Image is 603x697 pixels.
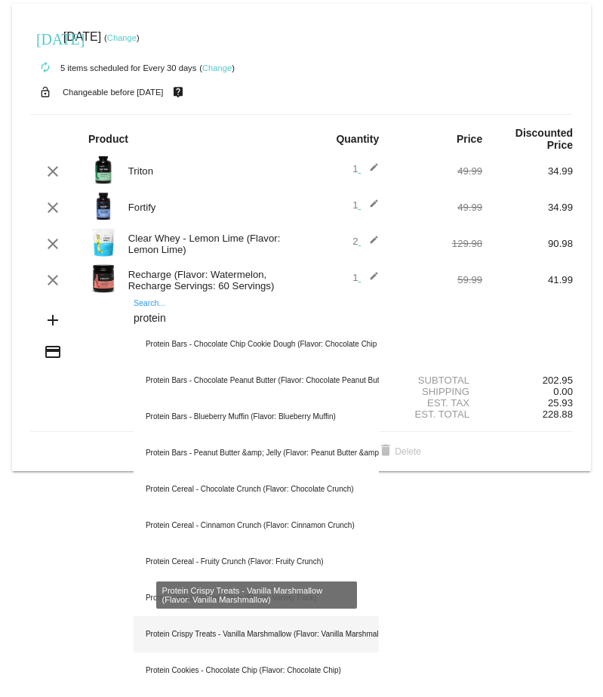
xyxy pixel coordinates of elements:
div: Recharge (Flavor: Watermelon, Recharge Servings: 60 Servings) [121,269,302,291]
mat-icon: [DATE] [36,29,54,47]
div: 41.99 [482,274,573,285]
div: 49.99 [392,202,482,213]
mat-icon: edit [361,162,379,180]
mat-icon: autorenew [36,59,54,77]
div: 34.99 [482,165,573,177]
div: Est. Tax [392,397,482,409]
div: Protein Bars - Peanut Butter &amp; Jelly (Flavor: Peanut Butter &amp; Jelly) [134,435,379,471]
mat-icon: live_help [169,82,187,102]
strong: Price [457,133,482,145]
div: 49.99 [392,165,482,177]
img: Image-1-Carousel-Whey-Clear-Lemon-Lime.png [88,227,118,258]
input: Search... [134,313,379,325]
button: Delete [365,438,433,465]
div: 59.99 [392,274,482,285]
div: Protein Cereal - Variety Pack (Flavor: Variety Pack) [134,580,379,616]
mat-icon: edit [361,271,379,289]
div: Protein Cereal - Chocolate Crunch (Flavor: Chocolate Crunch) [134,471,379,507]
mat-icon: clear [44,271,62,289]
mat-icon: clear [44,235,62,253]
mat-icon: credit_card [44,343,62,361]
strong: Quantity [336,133,379,145]
div: 129.98 [392,238,482,249]
mat-icon: clear [44,162,62,180]
small: ( ) [199,63,235,72]
div: Protein Crispy Treats - Vanilla Marshmallow (Flavor: Vanilla Marshmallow) [134,616,379,652]
div: Fortify [121,202,302,213]
img: Image-1-Carousel-Fortify-Transp.png [88,191,118,221]
span: 1 [352,272,379,283]
mat-icon: delete [377,443,395,461]
div: Protein Cereal - Cinnamon Crunch (Flavor: Cinnamon Crunch) [134,507,379,544]
div: 34.99 [482,202,573,213]
span: 228.88 [543,409,573,420]
div: Protein Bars - Chocolate Peanut Butter (Flavor: Chocolate Peanut Butter) [134,362,379,399]
span: 1 [352,199,379,211]
strong: Product [88,133,128,145]
div: Est. Total [392,409,482,420]
small: 5 items scheduled for Every 30 days [30,63,196,72]
a: Change [202,63,232,72]
mat-icon: edit [361,199,379,217]
span: 25.93 [548,397,573,409]
mat-icon: lock_open [36,82,54,102]
mat-icon: add [44,311,62,329]
strong: Discounted Price [515,127,573,151]
div: Clear Whey - Lemon Lime (Flavor: Lemon Lime) [121,233,302,255]
span: 1 [352,163,379,174]
div: 90.98 [482,238,573,249]
div: Shipping [392,386,482,397]
mat-icon: edit [361,235,379,253]
small: ( ) [104,33,140,42]
span: 2 [352,236,379,247]
div: Subtotal [392,375,482,386]
div: Protein Cereal - Fruity Crunch (Flavor: Fruity Crunch) [134,544,379,580]
div: Protein Bars - Chocolate Chip Cookie Dough (Flavor: Chocolate Chip Cookie Dough) [134,326,379,362]
span: Delete [377,446,421,457]
img: Image-1-Carousel-Triton-Transp.png [88,155,118,185]
span: 0.00 [553,386,573,397]
div: 202.95 [482,375,573,386]
a: Change [107,33,137,42]
div: Protein Bars - Blueberry Muffin (Flavor: Blueberry Muffin) [134,399,379,435]
div: Triton [121,165,302,177]
small: Changeable before [DATE] [63,88,164,97]
div: Protein Cookies - Chocolate Chip (Flavor: Chocolate Chip) [134,652,379,689]
img: Recharge-60S-bottle-Image-Carousel-Watermelon.png [88,264,118,294]
mat-icon: clear [44,199,62,217]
